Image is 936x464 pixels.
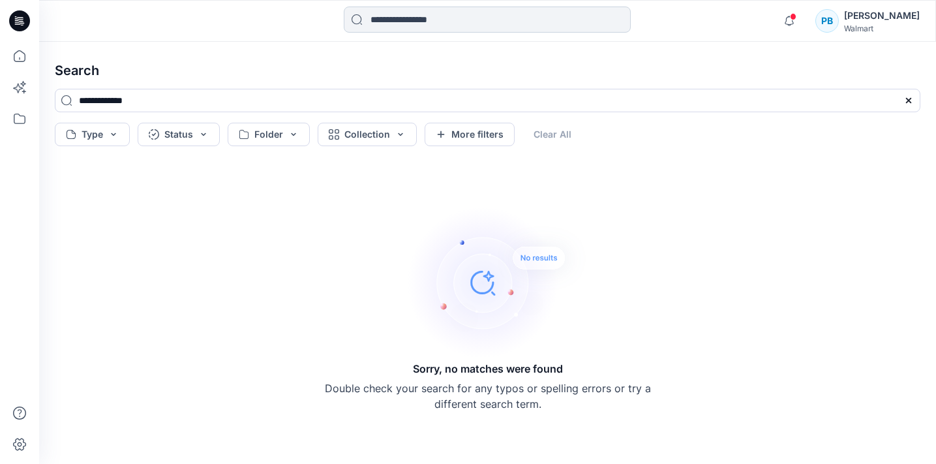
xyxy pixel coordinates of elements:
[815,9,839,33] div: PB
[844,23,920,33] div: Walmart
[55,123,130,146] button: Type
[318,123,417,146] button: Collection
[844,8,920,23] div: [PERSON_NAME]
[44,52,931,89] h4: Search
[425,123,515,146] button: More filters
[325,380,651,412] p: Double check your search for any typos or spelling errors or try a different search term.
[228,123,310,146] button: Folder
[138,123,220,146] button: Status
[407,204,590,361] img: Sorry, no matches were found
[413,361,563,377] h5: Sorry, no matches were found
